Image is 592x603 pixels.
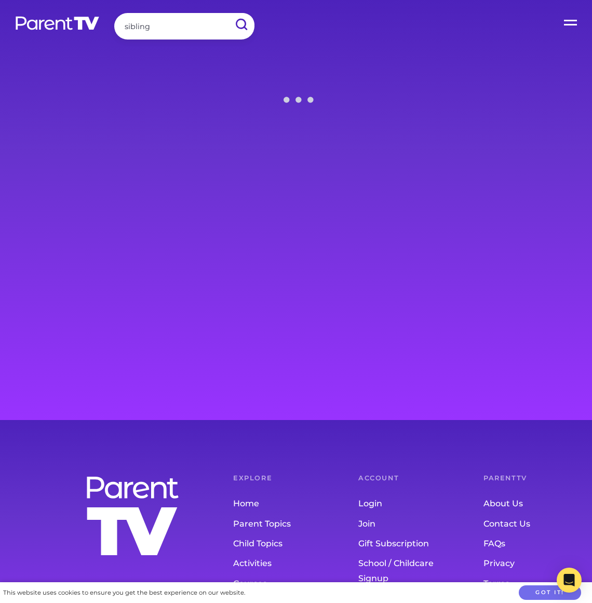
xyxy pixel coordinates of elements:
[483,554,567,574] a: Privacy
[233,534,317,554] a: Child Topics
[83,474,182,558] img: parenttv-logo-stacked-white.f9d0032.svg
[233,554,317,574] a: Activities
[483,514,567,534] a: Contact Us
[358,475,442,482] h6: Account
[557,568,582,593] div: Open Intercom Messenger
[483,574,567,594] a: Terms
[227,13,254,36] input: Submit
[358,514,442,534] a: Join
[114,13,254,40] input: Search ParentTV
[233,494,317,514] a: Home
[358,534,442,554] a: Gift Subscription
[233,514,317,534] a: Parent Topics
[233,574,317,594] a: Courses
[3,587,245,598] div: This website uses cookies to ensure you get the best experience on our website.
[358,554,442,589] a: School / Childcare Signup
[483,534,567,554] a: FAQs
[483,494,567,514] a: About Us
[15,16,100,31] img: parenttv-logo-white.4c85aaf.svg
[519,585,581,600] button: Got it!
[358,494,442,514] a: Login
[233,475,317,482] h6: Explore
[483,475,567,482] h6: ParentTV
